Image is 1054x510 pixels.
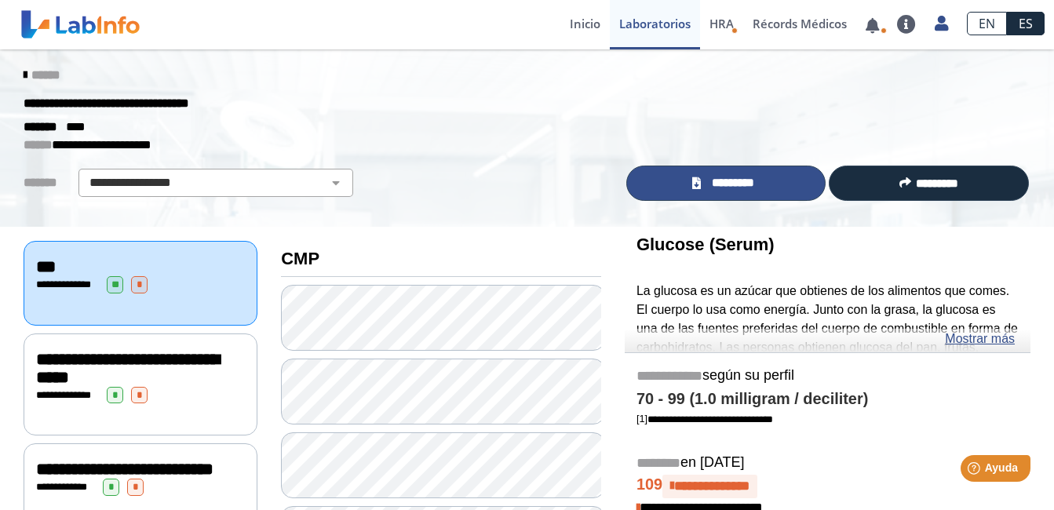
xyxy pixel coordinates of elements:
[636,367,1019,385] h5: según su perfil
[636,390,1019,409] h4: 70 - 99 (1.0 milligram / deciliter)
[636,475,1019,498] h4: 109
[1007,12,1045,35] a: ES
[967,12,1007,35] a: EN
[636,454,1019,472] h5: en [DATE]
[709,16,734,31] span: HRA
[636,282,1019,432] p: La glucosa es un azúcar que obtienes de los alimentos que comes. El cuerpo lo usa como energía. J...
[636,413,773,424] a: [1]
[281,249,319,268] b: CMP
[914,449,1037,493] iframe: Help widget launcher
[636,235,775,254] b: Glucose (Serum)
[945,330,1015,348] a: Mostrar más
